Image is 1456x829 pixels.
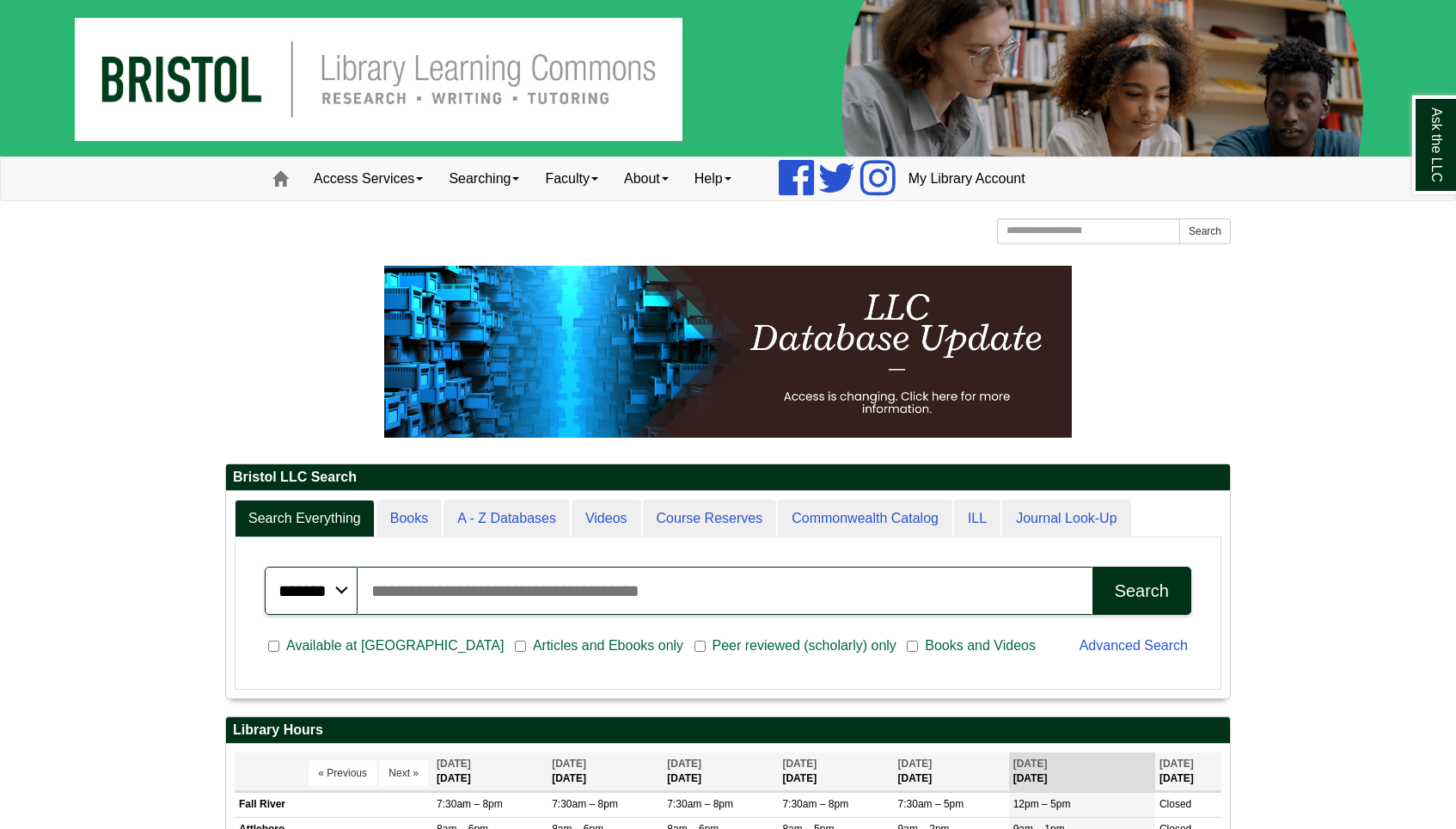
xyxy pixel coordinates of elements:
[226,717,1230,744] h2: Library Hours
[1013,758,1048,770] span: [DATE]
[572,500,641,538] a: Videos
[1002,500,1130,538] a: Journal Look-Up
[552,798,618,810] span: 7:30am – 8pm
[268,639,279,654] input: Available at [GEOGRAPHIC_DATA]
[907,639,918,654] input: Books and Videos
[1013,798,1071,810] span: 12pm – 5pm
[643,500,777,538] a: Course Reserves
[526,636,690,656] span: Articles and Ebooks only
[1092,567,1191,615] button: Search
[532,157,611,200] a: Faculty
[235,793,432,817] td: Fall River
[782,758,817,770] span: [DATE]
[379,760,428,786] button: Next »
[682,157,744,200] a: Help
[1179,218,1231,244] button: Search
[301,157,436,200] a: Access Services
[436,157,532,200] a: Searching
[376,500,442,538] a: Books
[437,758,471,770] span: [DATE]
[667,798,733,810] span: 7:30am – 8pm
[1159,758,1194,770] span: [DATE]
[235,500,375,538] a: Search Everything
[663,752,778,791] th: [DATE]
[548,752,663,791] th: [DATE]
[1155,752,1221,791] th: [DATE]
[226,464,1230,491] h2: Bristol LLC Search
[898,798,964,810] span: 7:30am – 5pm
[667,758,701,770] span: [DATE]
[782,798,848,810] span: 7:30am – 8pm
[896,157,1038,200] a: My Library Account
[611,157,682,200] a: About
[778,752,893,791] th: [DATE]
[437,798,503,810] span: 7:30am – 8pm
[898,758,933,770] span: [DATE]
[515,639,526,654] input: Articles and Ebooks only
[1080,638,1188,653] a: Advanced Search
[1115,581,1169,601] div: Search
[279,636,511,656] span: Available at [GEOGRAPHIC_DATA]
[1009,752,1155,791] th: [DATE]
[918,636,1043,656] span: Books and Videos
[384,266,1072,438] img: HTML tutorial
[778,500,952,538] a: Commonwealth Catalog
[706,636,903,656] span: Peer reviewed (scholarly) only
[444,500,570,538] a: A - Z Databases
[1159,798,1191,810] span: Closed
[432,752,548,791] th: [DATE]
[954,500,1000,538] a: ILL
[552,758,586,770] span: [DATE]
[694,639,706,654] input: Peer reviewed (scholarly) only
[894,752,1009,791] th: [DATE]
[309,760,376,786] button: « Previous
